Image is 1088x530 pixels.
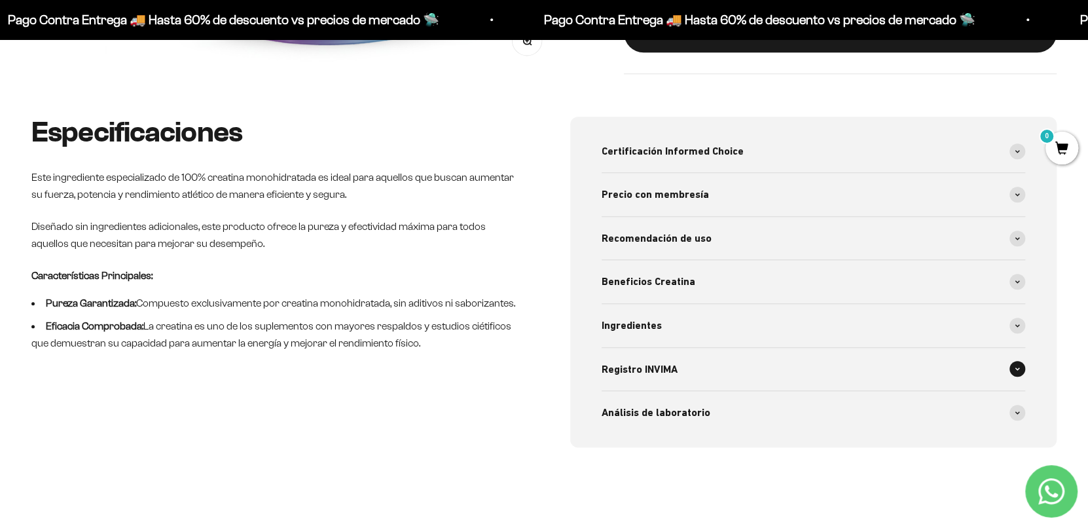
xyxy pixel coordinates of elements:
p: Para decidirte a comprar este suplemento, ¿qué información específica sobre su pureza, origen o c... [16,21,271,81]
span: Análisis de laboratorio [602,404,710,421]
summary: Precio con membresía [602,173,1025,216]
div: País de origen de ingredientes [16,118,271,141]
span: Recomendación de uso [602,230,712,247]
div: Certificaciones de calidad [16,144,271,167]
h2: Especificaciones [31,117,518,148]
a: 0 [1045,142,1078,157]
p: Este ingrediente especializado de 100% creatina monohidratada es ideal para aquellos que buscan a... [31,169,518,202]
p: Pago Contra Entrega 🚚 Hasta 60% de descuento vs precios de mercado 🛸 [541,9,973,30]
summary: Ingredientes [602,304,1025,347]
strong: Eficacia Comprobada: [46,320,143,331]
summary: Análisis de laboratorio [602,391,1025,434]
div: Comparativa con otros productos similares [16,170,271,193]
summary: Recomendación de uso [602,217,1025,260]
span: Beneficios Creatina [602,273,695,290]
p: Diseñado sin ingredientes adicionales, este producto ofrece la pureza y efectividad máxima para t... [31,218,518,252]
li: Compuesto exclusivamente por creatina monohidratada, sin aditivos ni saborizantes. [31,295,518,312]
summary: Registro INVIMA [602,348,1025,391]
mark: 0 [1039,128,1055,144]
span: Certificación Informed Choice [602,143,744,160]
button: Enviar [213,226,271,248]
span: Ingredientes [602,317,662,334]
summary: Certificación Informed Choice [602,130,1025,173]
span: Enviar [215,226,270,248]
summary: Beneficios Creatina [602,260,1025,303]
input: Otra (por favor especifica) [43,197,270,219]
span: Registro INVIMA [602,361,678,378]
li: La creatina es uno de los suplementos con mayores respaldos y estudios ciétificos que demuestran ... [31,318,518,351]
p: Pago Contra Entrega 🚚 Hasta 60% de descuento vs precios de mercado 🛸 [5,9,437,30]
span: Precio con membresía [602,186,709,203]
div: Detalles sobre ingredientes "limpios" [16,92,271,115]
strong: Características Principales: [31,270,153,281]
strong: Pureza Garantizada: [46,297,136,309]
